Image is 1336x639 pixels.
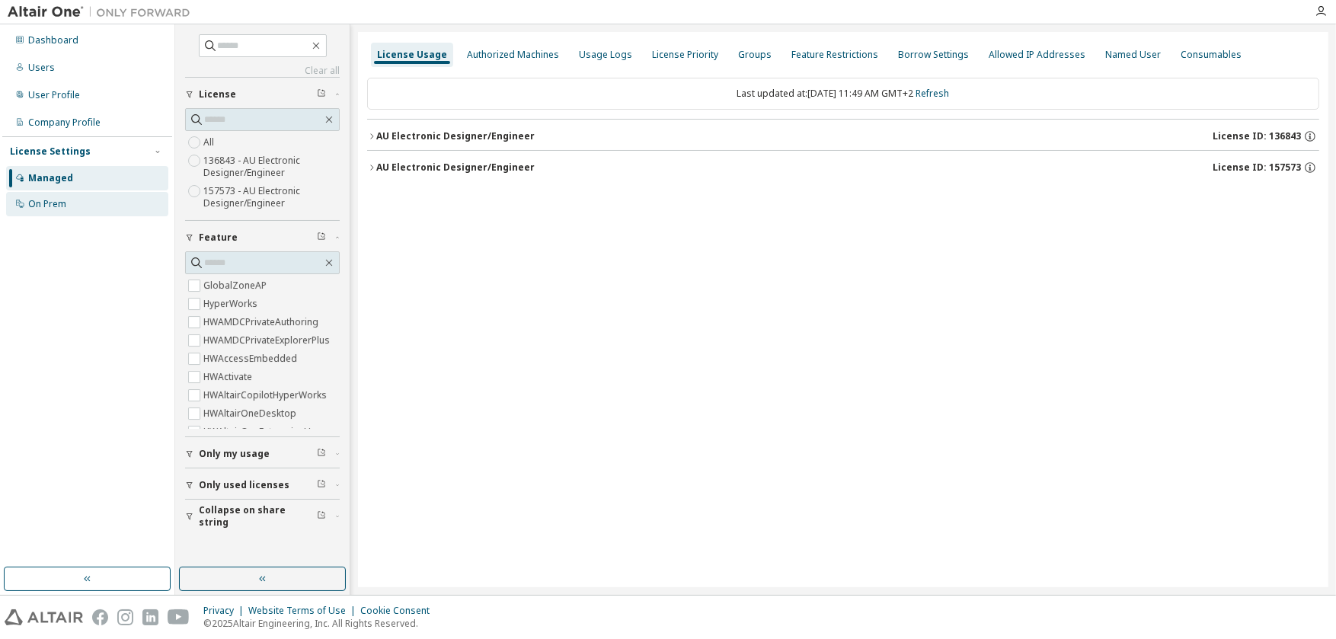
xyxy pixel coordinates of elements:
[10,145,91,158] div: License Settings
[1105,49,1161,61] div: Named User
[185,221,340,254] button: Feature
[185,500,340,533] button: Collapse on share string
[360,605,439,617] div: Cookie Consent
[203,133,217,152] label: All
[199,504,317,529] span: Collapse on share string
[1181,49,1242,61] div: Consumables
[203,617,439,630] p: © 2025 Altair Engineering, Inc. All Rights Reserved.
[185,65,340,77] a: Clear all
[367,120,1319,153] button: AU Electronic Designer/EngineerLicense ID: 136843
[142,609,158,625] img: linkedin.svg
[5,609,83,625] img: altair_logo.svg
[203,331,333,350] label: HWAMDCPrivateExplorerPlus
[317,510,326,522] span: Clear filter
[8,5,198,20] img: Altair One
[916,87,950,100] a: Refresh
[989,49,1085,61] div: Allowed IP Addresses
[367,78,1319,110] div: Last updated at: [DATE] 11:49 AM GMT+2
[203,605,248,617] div: Privacy
[203,404,299,423] label: HWAltairOneDesktop
[117,609,133,625] img: instagram.svg
[199,232,238,244] span: Feature
[652,49,718,61] div: License Priority
[28,89,80,101] div: User Profile
[467,49,559,61] div: Authorized Machines
[203,276,270,295] label: GlobalZoneAP
[185,78,340,111] button: License
[317,232,326,244] span: Clear filter
[203,423,328,441] label: HWAltairOneEnterpriseUser
[377,49,447,61] div: License Usage
[1213,161,1301,174] span: License ID: 157573
[203,182,340,212] label: 157573 - AU Electronic Designer/Engineer
[1213,130,1301,142] span: License ID: 136843
[185,468,340,502] button: Only used licenses
[317,88,326,101] span: Clear filter
[738,49,772,61] div: Groups
[203,386,330,404] label: HWAltairCopilotHyperWorks
[203,313,321,331] label: HWAMDCPrivateAuthoring
[28,62,55,74] div: Users
[248,605,360,617] div: Website Terms of Use
[199,448,270,460] span: Only my usage
[168,609,190,625] img: youtube.svg
[791,49,878,61] div: Feature Restrictions
[579,49,632,61] div: Usage Logs
[203,295,260,313] label: HyperWorks
[28,117,101,129] div: Company Profile
[898,49,969,61] div: Borrow Settings
[376,130,535,142] div: AU Electronic Designer/Engineer
[317,479,326,491] span: Clear filter
[185,437,340,471] button: Only my usage
[203,350,300,368] label: HWAccessEmbedded
[367,151,1319,184] button: AU Electronic Designer/EngineerLicense ID: 157573
[92,609,108,625] img: facebook.svg
[376,161,535,174] div: AU Electronic Designer/Engineer
[28,34,78,46] div: Dashboard
[199,479,289,491] span: Only used licenses
[317,448,326,460] span: Clear filter
[28,172,73,184] div: Managed
[203,368,255,386] label: HWActivate
[203,152,340,182] label: 136843 - AU Electronic Designer/Engineer
[28,198,66,210] div: On Prem
[199,88,236,101] span: License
